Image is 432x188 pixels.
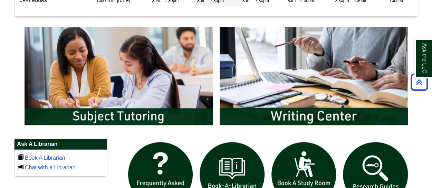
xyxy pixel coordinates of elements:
[21,23,216,129] img: Subject Tutoring Information
[25,155,65,161] a: Book A Librarian
[15,139,107,150] h2: Ask A Librarian
[25,164,76,170] a: Chat with a Librarian
[21,23,411,132] div: slideshow
[408,77,430,87] a: Back to Top
[216,23,411,129] img: Writing Center Information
